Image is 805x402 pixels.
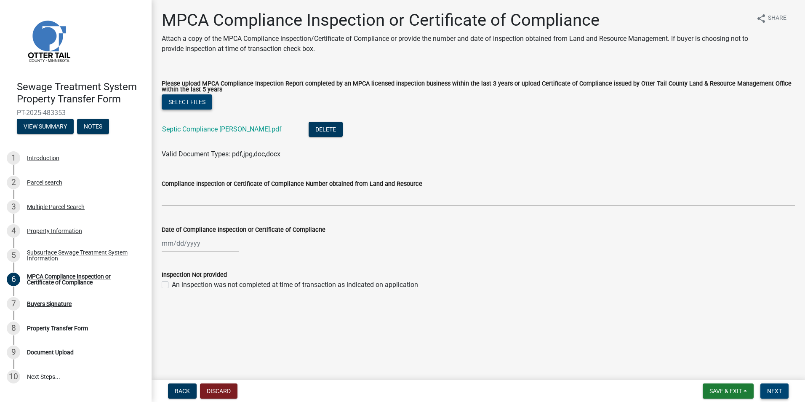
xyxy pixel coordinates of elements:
[162,235,239,252] input: mm/dd/yyyy
[17,119,74,134] button: View Summary
[77,123,109,130] wm-modal-confirm: Notes
[162,94,212,110] button: Select files
[309,126,343,134] wm-modal-confirm: Delete Document
[7,297,20,311] div: 7
[27,273,138,285] div: MPCA Compliance Inspection or Certificate of Compliance
[768,13,786,24] span: Share
[27,349,74,355] div: Document Upload
[162,125,282,133] a: Septic Compliance [PERSON_NAME].pdf
[7,346,20,359] div: 9
[175,388,190,394] span: Back
[27,301,72,307] div: Buyers Signature
[749,10,793,27] button: shareShare
[162,81,795,93] label: Please upload MPCA Compliance Inspection Report completed by an MPCA licensed inspection business...
[162,272,227,278] label: Inspection Not provided
[27,325,88,331] div: Property Transfer Form
[703,383,754,399] button: Save & Exit
[162,150,280,158] span: Valid Document Types: pdf,jpg,doc,docx
[17,81,145,105] h4: Sewage Treatment System Property Transfer Form
[7,370,20,383] div: 10
[27,180,62,185] div: Parcel search
[7,273,20,286] div: 6
[309,122,343,137] button: Delete
[709,388,742,394] span: Save & Exit
[162,181,422,187] label: Compliance Inspection or Certificate of Compliance Number obtained from Land and Resource
[7,322,20,335] div: 8
[172,280,418,290] label: An inspection was not completed at time of transaction as indicated on application
[7,176,20,189] div: 2
[27,155,59,161] div: Introduction
[756,13,766,24] i: share
[7,249,20,262] div: 5
[27,249,138,261] div: Subsurface Sewage Treatment System Information
[77,119,109,134] button: Notes
[760,383,789,399] button: Next
[162,34,749,54] p: Attach a copy of the MPCA Compliance inspection/Certificate of Compliance or provide the number a...
[162,10,749,30] h1: MPCA Compliance Inspection or Certificate of Compliance
[27,228,82,234] div: Property Information
[200,383,237,399] button: Discard
[7,151,20,165] div: 1
[17,9,80,72] img: Otter Tail County, Minnesota
[162,227,325,233] label: Date of Compliance Inspection or Certificate of Compliacne
[767,388,782,394] span: Next
[17,109,135,117] span: PT-2025-483353
[7,200,20,214] div: 3
[7,224,20,238] div: 4
[168,383,197,399] button: Back
[17,123,74,130] wm-modal-confirm: Summary
[27,204,85,210] div: Multiple Parcel Search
